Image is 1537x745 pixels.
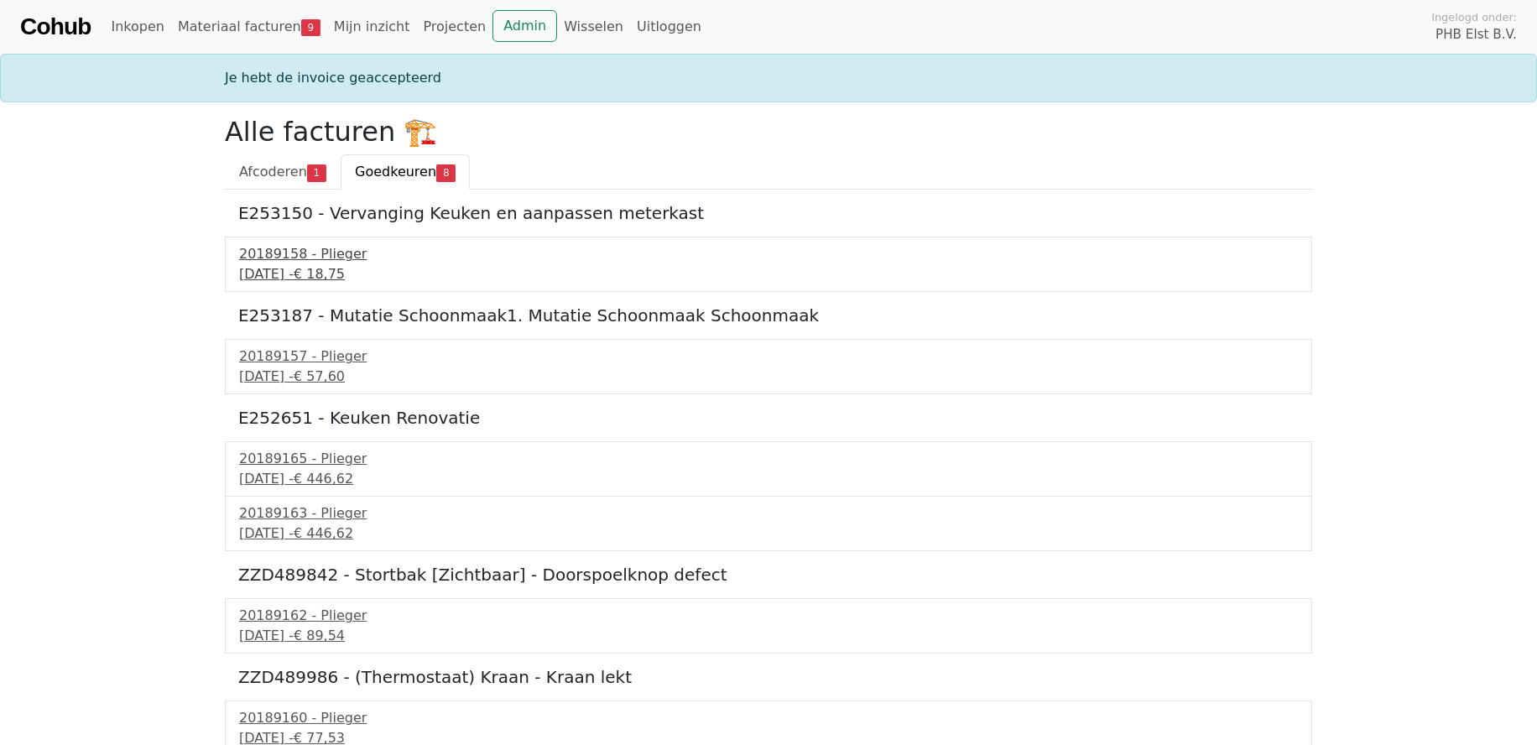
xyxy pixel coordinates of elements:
h5: ZZD489842 - Stortbak [Zichtbaar] - Doorspoelknop defect [238,565,1299,585]
a: 20189163 - Plieger[DATE] -€ 446,62 [239,503,1298,544]
div: 20189165 - Plieger [239,449,1298,469]
h2: Alle facturen 🏗️ [225,116,1312,148]
a: Goedkeuren8 [341,154,470,190]
span: 9 [301,19,320,36]
a: Mijn inzicht [327,10,417,44]
span: € 446,62 [294,471,353,487]
span: 8 [436,164,456,181]
a: Admin [492,10,557,42]
div: [DATE] - [239,626,1298,646]
span: € 89,54 [294,628,345,643]
div: 20189160 - Plieger [239,708,1298,728]
span: Afcoderen [239,164,307,180]
div: [DATE] - [239,367,1298,387]
div: [DATE] - [239,264,1298,284]
a: 20189157 - Plieger[DATE] -€ 57,60 [239,346,1298,387]
a: Cohub [20,7,91,47]
div: 20189158 - Plieger [239,244,1298,264]
div: 20189157 - Plieger [239,346,1298,367]
span: PHB Elst B.V. [1435,25,1517,44]
a: Uitloggen [630,10,708,44]
span: € 57,60 [294,368,345,384]
a: 20189165 - Plieger[DATE] -€ 446,62 [239,449,1298,489]
a: 20189162 - Plieger[DATE] -€ 89,54 [239,606,1298,646]
span: € 18,75 [294,266,345,282]
a: Projecten [416,10,492,44]
h5: E252651 - Keuken Renovatie [238,408,1299,428]
a: Materiaal facturen9 [171,10,327,44]
span: 1 [307,164,326,181]
a: Wisselen [557,10,630,44]
div: 20189163 - Plieger [239,503,1298,524]
div: Je hebt de invoice geaccepteerd [215,68,1322,88]
span: Ingelogd onder: [1431,9,1517,25]
div: [DATE] - [239,524,1298,544]
span: Goedkeuren [355,164,436,180]
h5: E253150 - Vervanging Keuken en aanpassen meterkast [238,203,1299,223]
h5: E253187 - Mutatie Schoonmaak1. Mutatie Schoonmaak Schoonmaak [238,305,1299,326]
div: [DATE] - [239,469,1298,489]
span: € 446,62 [294,525,353,541]
div: 20189162 - Plieger [239,606,1298,626]
a: Inkopen [104,10,170,44]
a: 20189158 - Plieger[DATE] -€ 18,75 [239,244,1298,284]
a: Afcoderen1 [225,154,341,190]
h5: ZZD489986 - (Thermostaat) Kraan - Kraan lekt [238,667,1299,687]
